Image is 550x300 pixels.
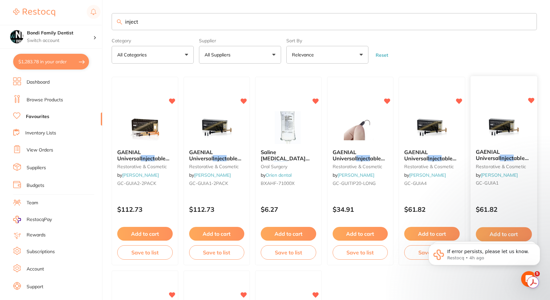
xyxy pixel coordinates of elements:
[404,206,460,213] p: $61.82
[117,245,173,260] button: Save to list
[117,172,159,178] span: by
[333,245,388,260] button: Save to list
[261,149,310,168] span: Saline [MEDICAL_DATA] 0.9%
[27,79,50,86] a: Dashboard
[476,172,518,178] span: by
[13,9,55,16] img: Restocq Logo
[404,227,460,241] button: Add to cart
[419,230,550,282] iframe: Intercom notifications message
[27,147,53,153] a: View Orders
[117,227,173,241] button: Add to cart
[286,46,368,64] button: Relevance
[274,161,287,168] em: Inject
[117,51,149,58] p: All Categories
[476,164,532,169] small: restorative & cosmetic
[266,172,292,178] a: Orien dental
[194,172,231,178] a: [PERSON_NAME]
[13,216,52,223] a: RestocqPay
[205,51,233,58] p: All Suppliers
[112,13,537,30] input: Search Favourite Products
[10,30,23,43] img: Bondi Family Dentist
[189,227,245,241] button: Add to cart
[338,172,374,178] a: [PERSON_NAME]
[27,232,46,238] a: Rewards
[261,245,316,260] button: Save to list
[199,38,281,43] label: Supplier
[123,111,166,144] img: GAENIAL Universal Injectable A2 Syr 1ml x2 & 20 Disp tips
[13,54,89,70] button: $1,283.78 in your order
[117,180,156,186] span: GC-GUIA2-2PACK
[410,111,453,144] img: GAENIAL Universal Injectable A4 Syringe 1ml & 10 Disp tips
[13,216,21,223] img: RestocqPay
[261,227,316,241] button: Add to cart
[404,245,460,260] button: Save to list
[141,155,155,162] em: Inject
[261,180,295,186] span: BXAHF-71000X
[476,180,498,186] span: GC-GUIA1
[261,172,292,178] span: by
[117,149,173,161] b: GAENIAL Universal Injectable A2 Syr 1ml x2 & 20 Disp tips
[292,51,317,58] p: Relevance
[112,46,194,64] button: All Categories
[404,180,427,186] span: GC-GUIA4
[333,180,376,186] span: GC-GUITIP20-LONG
[476,149,532,161] b: GAENIAL Universal Injectable A1 Syringe 1ml & 10 Disp tips
[267,111,310,144] img: Saline Sodium Chloride 0.9% Injection USP 1000ml
[476,227,532,241] button: Add to cart
[428,155,442,162] em: Inject
[27,30,93,36] h4: Bondi Family Dentist
[409,172,446,178] a: [PERSON_NAME]
[25,130,56,136] a: Inventory Lists
[189,245,245,260] button: Save to list
[374,52,390,58] button: Reset
[261,149,316,161] b: Saline Sodium Chloride 0.9% Injection USP 1000ml
[117,164,173,169] small: restorative & cosmetic
[189,164,245,169] small: restorative & cosmetic
[27,37,93,44] p: Switch account
[26,113,49,120] a: Favourites
[199,46,281,64] button: All Suppliers
[499,155,513,161] em: Inject
[404,149,460,161] b: GAENIAL Universal Injectable A4 Syringe 1ml & 10 Disp tips
[195,111,238,144] img: GAENIAL Universal Injectable A1 Syr 1ml x2 & 20 Disp tips
[333,227,388,241] button: Add to cart
[122,172,159,178] a: [PERSON_NAME]
[476,206,532,213] p: $61.82
[27,97,63,103] a: Browse Products
[482,111,525,144] img: GAENIAL Universal Injectable A1 Syringe 1ml & 10 Disp tips
[333,164,388,169] small: restorative & cosmetic
[535,271,540,276] span: 5
[339,111,382,144] img: GAENIAL Universal Injectable Dispensing Tip Long Needle x20
[117,149,141,161] span: GAENIAL Universal
[189,172,231,178] span: by
[213,155,227,162] em: Inject
[521,271,537,287] iframe: Intercom live chat
[112,38,194,43] label: Category
[481,172,518,178] a: [PERSON_NAME]
[404,149,428,161] span: GAENIAL Universal
[476,149,500,162] span: GAENIAL Universal
[333,206,388,213] p: $34.91
[189,149,245,161] b: GAENIAL Universal Injectable A1 Syr 1ml x2 & 20 Disp tips
[27,284,43,290] a: Support
[189,149,213,161] span: GAENIAL Universal
[189,206,245,213] p: $112.73
[27,266,44,272] a: Account
[27,165,46,171] a: Suppliers
[333,172,374,178] span: by
[286,38,368,43] label: Sort By
[27,182,44,189] a: Budgets
[261,164,316,169] small: oral surgery
[13,5,55,20] a: Restocq Logo
[333,149,356,161] span: GAENIAL Universal
[476,155,529,173] span: able A1 Syringe 1ml & 10 Disp tips
[404,164,460,169] small: restorative & cosmetic
[27,200,38,206] a: Team
[356,155,370,162] em: Inject
[27,249,55,255] a: Subscriptions
[117,206,173,213] p: $112.73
